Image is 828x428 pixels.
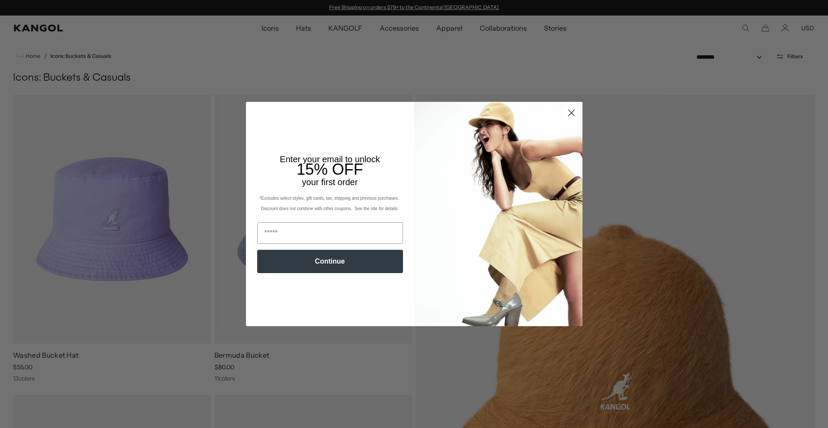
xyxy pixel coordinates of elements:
input: Email [257,222,403,244]
span: Enter your email to unlock [280,154,380,164]
button: Close dialog [564,105,579,120]
span: *Excludes select styles, gift cards, tax, shipping and previous purchases. Discount does not comb... [259,196,400,211]
span: 15% OFF [296,160,363,178]
img: 93be19ad-e773-4382-80b9-c9d740c9197f.jpeg [414,102,582,326]
span: your first order [302,177,358,187]
button: Continue [257,250,403,273]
